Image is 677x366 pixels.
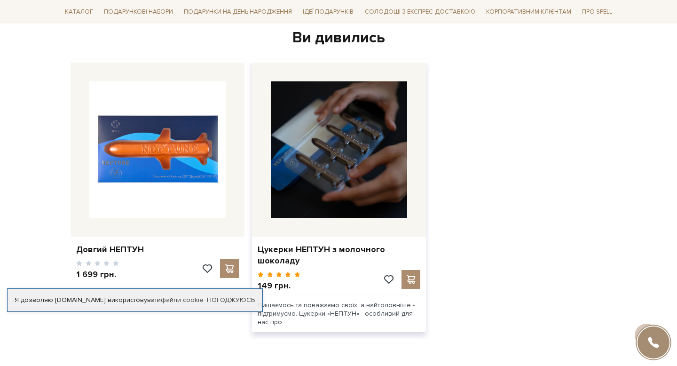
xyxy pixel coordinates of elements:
a: Цукерки НЕПТУН з молочного шоколаду [258,244,420,266]
div: Пишаємось та поважаємо своїх, а найголовніше - підтримуємо. Цукерки «НЕПТУН» - особливий для нас ... [252,295,426,333]
img: Цукерки НЕПТУН з молочного шоколаду [271,81,407,218]
a: Корпоративним клієнтам [482,4,575,20]
a: Солодощі з експрес-доставкою [361,4,479,20]
a: Погоджуюсь [207,296,255,304]
p: 149 грн. [258,280,300,291]
p: 1 699 грн. [76,270,119,280]
span: Ідеї подарунків [299,5,357,19]
span: Каталог [61,5,97,19]
a: файли cookie [161,296,204,304]
span: Про Spell [578,5,616,19]
a: Довгий НЕПТУН [76,244,239,255]
span: Подарунки на День народження [180,5,296,19]
div: Я дозволяю [DOMAIN_NAME] використовувати [8,296,262,304]
div: Ви дивились [67,28,610,48]
span: Подарункові набори [100,5,177,19]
